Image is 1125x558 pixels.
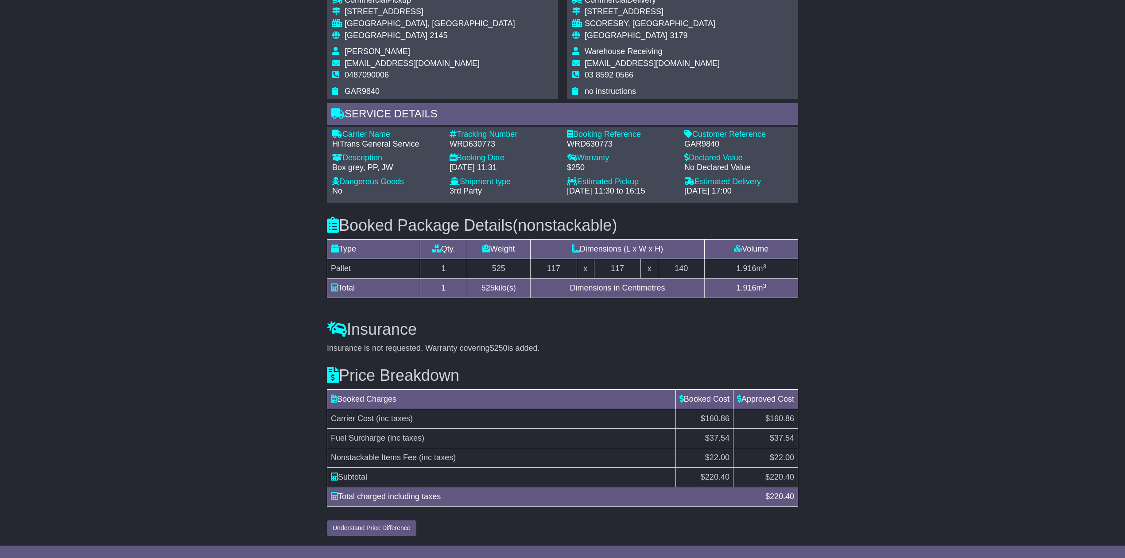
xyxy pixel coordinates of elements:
[327,367,798,384] h3: Price Breakdown
[327,103,798,127] div: Service Details
[641,259,658,279] td: x
[420,259,467,279] td: 1
[577,259,594,279] td: x
[327,321,798,338] h3: Insurance
[450,130,558,139] div: Tracking Number
[332,186,342,195] span: No
[345,59,480,68] span: [EMAIL_ADDRESS][DOMAIN_NAME]
[705,473,729,481] span: 220.40
[585,59,720,68] span: [EMAIL_ADDRESS][DOMAIN_NAME]
[670,31,687,40] span: 3179
[705,259,798,279] td: m
[567,186,675,196] div: [DATE] 11:30 to 16:15
[327,468,676,487] td: Subtotal
[761,491,799,503] div: $
[467,279,530,298] td: kilo(s)
[763,283,766,289] sup: 3
[733,390,798,409] td: Approved Cost
[327,279,420,298] td: Total
[450,139,558,149] div: WRD630773
[770,434,794,442] span: $37.54
[567,130,675,139] div: Booking Reference
[530,259,577,279] td: 117
[450,153,558,163] div: Booking Date
[765,414,794,423] span: $160.86
[345,70,389,79] span: 0487090006
[490,344,508,353] span: $250
[585,31,667,40] span: [GEOGRAPHIC_DATA]
[675,468,733,487] td: $
[684,177,793,187] div: Estimated Delivery
[684,130,793,139] div: Customer Reference
[327,520,416,536] button: Understand Price Difference
[331,414,374,423] span: Carrier Cost
[332,130,441,139] div: Carrier Name
[567,177,675,187] div: Estimated Pickup
[530,240,705,259] td: Dimensions (L x W x H)
[594,259,640,279] td: 117
[467,240,530,259] td: Weight
[530,279,705,298] td: Dimensions in Centimetres
[327,390,676,409] td: Booked Charges
[733,468,798,487] td: $
[701,414,729,423] span: $160.86
[450,177,558,187] div: Shipment type
[763,263,766,270] sup: 3
[327,217,798,234] h3: Booked Package Details
[345,47,410,56] span: [PERSON_NAME]
[705,453,729,462] span: $22.00
[327,240,420,259] td: Type
[420,279,467,298] td: 1
[327,259,420,279] td: Pallet
[420,240,467,259] td: Qty.
[567,139,675,149] div: WRD630773
[770,492,794,501] span: 220.40
[705,279,798,298] td: m
[658,259,705,279] td: 140
[345,19,515,29] div: [GEOGRAPHIC_DATA], [GEOGRAPHIC_DATA]
[567,153,675,163] div: Warranty
[326,491,761,503] div: Total charged including taxes
[736,264,756,273] span: 1.916
[585,87,636,96] span: no instructions
[430,31,447,40] span: 2145
[345,31,427,40] span: [GEOGRAPHIC_DATA]
[332,153,441,163] div: Description
[585,7,720,17] div: [STREET_ADDRESS]
[705,434,729,442] span: $37.54
[467,259,530,279] td: 525
[585,47,662,56] span: Warehouse Receiving
[332,139,441,149] div: HiTrans General Service
[684,139,793,149] div: GAR9840
[345,7,515,17] div: [STREET_ADDRESS]
[331,453,417,462] span: Nonstackable Items Fee
[331,434,385,442] span: Fuel Surcharge
[450,186,482,195] span: 3rd Party
[770,473,794,481] span: 220.40
[512,216,617,234] span: (nonstackable)
[705,240,798,259] td: Volume
[585,19,720,29] div: SCORESBY, [GEOGRAPHIC_DATA]
[684,186,793,196] div: [DATE] 17:00
[376,414,413,423] span: (inc taxes)
[585,70,633,79] span: 03 8592 0566
[450,163,558,173] div: [DATE] 11:31
[770,453,794,462] span: $22.00
[684,153,793,163] div: Declared Value
[567,163,675,173] div: $250
[332,177,441,187] div: Dangerous Goods
[332,163,441,173] div: Box grey, PP, JW
[684,163,793,173] div: No Declared Value
[736,283,756,292] span: 1.916
[481,283,495,292] span: 525
[675,390,733,409] td: Booked Cost
[388,434,424,442] span: (inc taxes)
[345,87,380,96] span: GAR9840
[419,453,456,462] span: (inc taxes)
[327,344,798,353] div: Insurance is not requested. Warranty covering is added.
